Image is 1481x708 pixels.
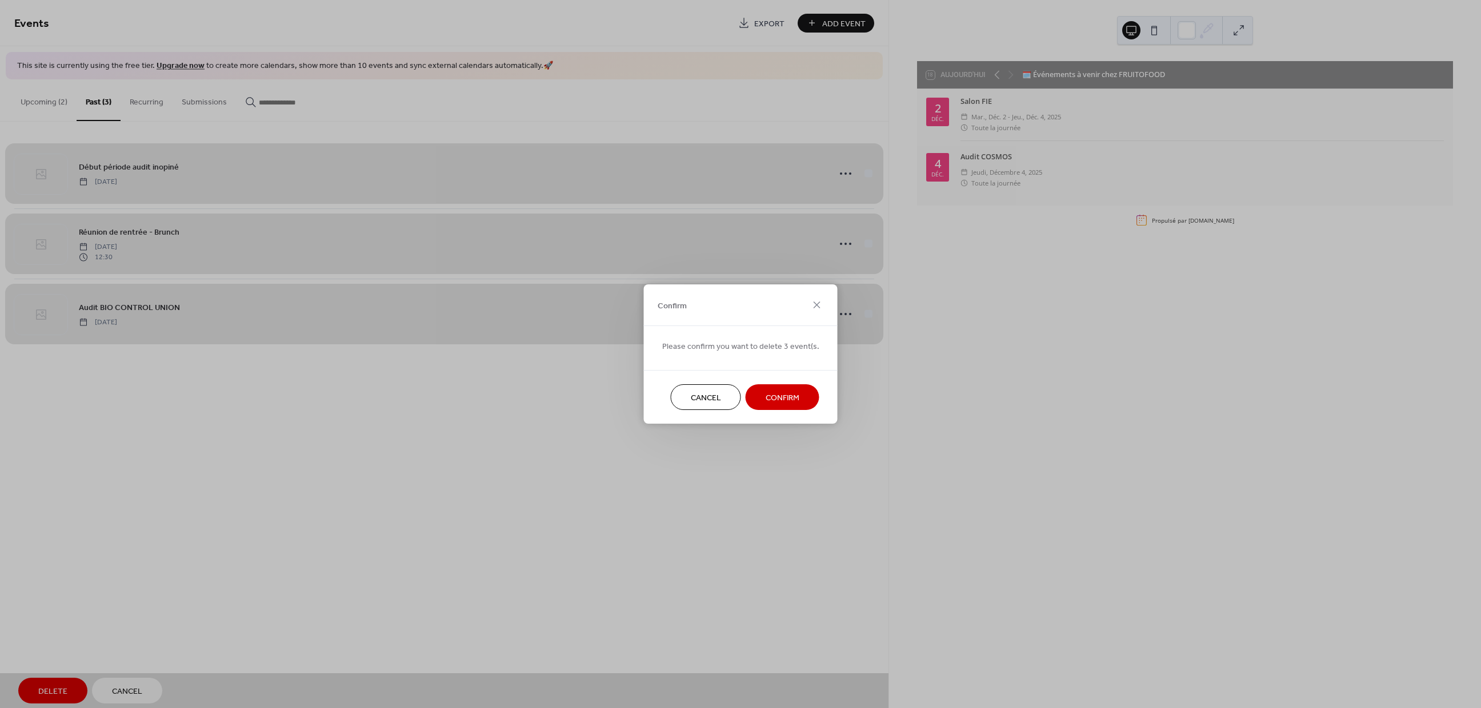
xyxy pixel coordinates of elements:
span: Cancel [691,392,721,404]
span: Confirm [658,300,687,312]
button: Cancel [671,384,741,410]
span: Please confirm you want to delete 3 event(s. [662,341,819,353]
button: Confirm [746,384,819,410]
span: Confirm [766,392,799,404]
